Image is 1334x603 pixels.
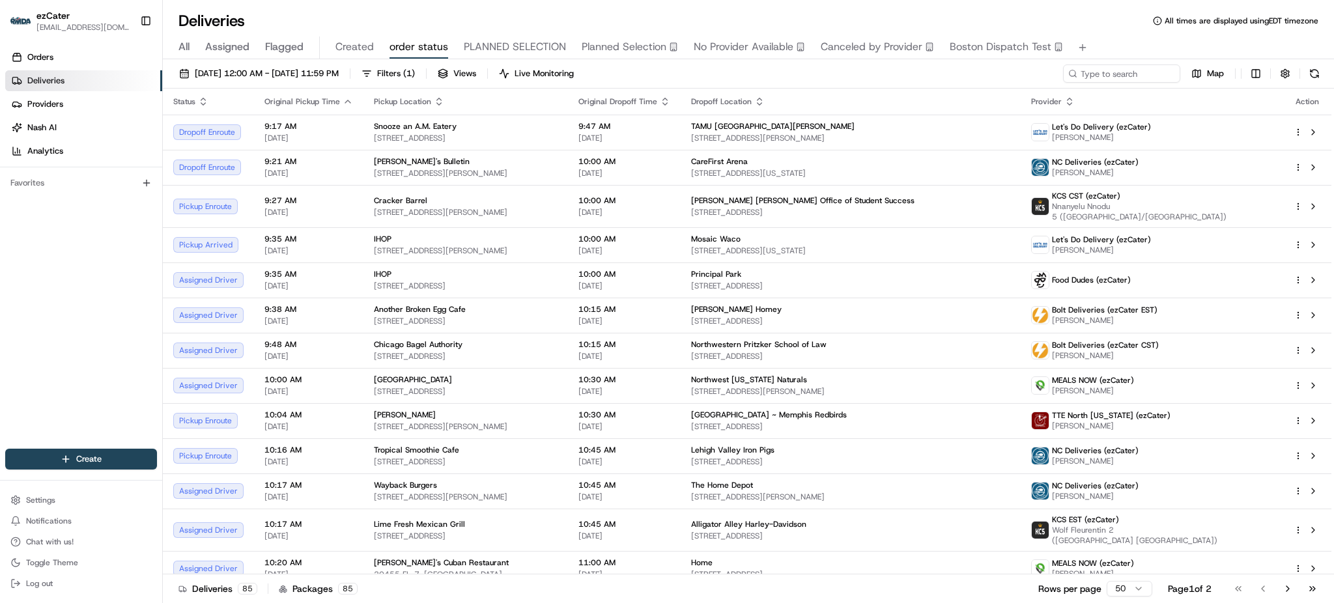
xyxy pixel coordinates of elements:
[264,531,353,541] span: [DATE]
[691,492,1010,502] span: [STREET_ADDRESS][PERSON_NAME]
[5,554,157,572] button: Toggle Theme
[264,339,353,350] span: 9:48 AM
[13,13,39,39] img: Nash
[691,316,1010,326] span: [STREET_ADDRESS]
[374,557,509,568] span: [PERSON_NAME]'s Cuban Restaurant
[1052,375,1134,386] span: MEALS NOW (ezCater)
[264,234,353,244] span: 9:35 AM
[1052,234,1151,245] span: Let's Do Delivery (ezCater)
[36,22,130,33] button: [EMAIL_ADDRESS][DOMAIN_NAME]
[264,421,353,432] span: [DATE]
[264,569,353,580] span: [DATE]
[578,96,657,107] span: Original Dropoff Time
[13,124,36,148] img: 1736555255976-a54dd68f-1ca7-489b-9aae-adbdc363a1c4
[105,184,214,207] a: 💻API Documentation
[374,96,431,107] span: Pickup Location
[5,117,162,138] a: Nash AI
[27,98,63,110] span: Providers
[264,492,353,502] span: [DATE]
[26,578,53,589] span: Log out
[5,574,157,593] button: Log out
[691,531,1010,541] span: [STREET_ADDRESS]
[374,492,558,502] span: [STREET_ADDRESS][PERSON_NAME]
[578,410,670,420] span: 10:30 AM
[44,137,165,148] div: We're available if you need us!
[691,519,806,529] span: Alligator Alley Harley-Davidson
[374,195,427,206] span: Cracker Barrel
[264,245,353,256] span: [DATE]
[36,9,70,22] span: ezCater
[374,519,465,529] span: Lime Fresh Mexican Grill
[374,445,459,455] span: Tropical Smoothie Cafe
[264,456,353,467] span: [DATE]
[5,47,162,68] a: Orders
[1305,64,1324,83] button: Refresh
[691,374,807,385] span: Northwest [US_STATE] Naturals
[238,583,257,595] div: 85
[1052,305,1157,315] span: Bolt Deliveries (ezCater EST)
[691,133,1010,143] span: [STREET_ADDRESS][PERSON_NAME]
[390,39,448,55] span: order status
[374,569,558,580] span: 20455 FL-7, [GEOGRAPHIC_DATA], [GEOGRAPHIC_DATA]
[5,141,162,161] a: Analytics
[691,569,1010,580] span: [STREET_ADDRESS]
[374,374,452,385] span: [GEOGRAPHIC_DATA]
[264,121,353,132] span: 9:17 AM
[578,133,670,143] span: [DATE]
[264,195,353,206] span: 9:27 AM
[1052,132,1151,143] span: [PERSON_NAME]
[1032,412,1049,429] img: tte_north_alabama.png
[691,269,741,279] span: Principal Park
[578,304,670,315] span: 10:15 AM
[1052,491,1139,501] span: [PERSON_NAME]
[44,124,214,137] div: Start new chat
[264,304,353,315] span: 9:38 AM
[178,10,245,31] h1: Deliveries
[691,480,753,490] span: The Home Depot
[578,269,670,279] span: 10:00 AM
[92,220,158,231] a: Powered byPylon
[5,70,162,91] a: Deliveries
[26,495,55,505] span: Settings
[264,269,353,279] span: 9:35 AM
[377,68,415,79] span: Filters
[264,281,353,291] span: [DATE]
[1032,342,1049,359] img: bolt_logo.png
[374,281,558,291] span: [STREET_ADDRESS]
[173,96,195,107] span: Status
[178,582,257,595] div: Deliveries
[950,39,1051,55] span: Boston Dispatch Test
[582,39,666,55] span: Planned Selection
[8,184,105,207] a: 📗Knowledge Base
[264,519,353,529] span: 10:17 AM
[578,569,670,580] span: [DATE]
[691,445,774,455] span: Lehigh Valley Iron Pigs
[27,145,63,157] span: Analytics
[264,386,353,397] span: [DATE]
[279,582,358,595] div: Packages
[5,533,157,551] button: Chat with us!
[691,207,1010,217] span: [STREET_ADDRESS]
[5,94,162,115] a: Providers
[1052,456,1139,466] span: [PERSON_NAME]
[1294,96,1321,107] div: Action
[26,516,72,526] span: Notifications
[1052,421,1171,431] span: [PERSON_NAME]
[1052,558,1134,568] span: MEALS NOW (ezCater)
[178,39,190,55] span: All
[26,189,100,202] span: Knowledge Base
[691,456,1010,467] span: [STREET_ADDRESS]
[264,410,353,420] span: 10:04 AM
[374,133,558,143] span: [STREET_ADDRESS]
[374,531,558,541] span: [STREET_ADDRESS]
[691,557,713,568] span: Home
[1032,236,1049,253] img: lets_do_delivery_logo.png
[1052,481,1139,491] span: NC Deliveries (ezCater)
[691,121,855,132] span: TAMU [GEOGRAPHIC_DATA][PERSON_NAME]
[5,449,157,470] button: Create
[464,39,566,55] span: PLANNED SELECTION
[27,51,53,63] span: Orders
[374,480,437,490] span: Wayback Burgers
[1032,377,1049,394] img: melas_now_logo.png
[5,173,157,193] div: Favorites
